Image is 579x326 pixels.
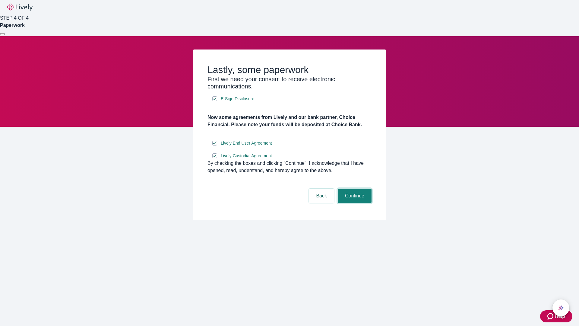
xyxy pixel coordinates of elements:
[552,299,569,316] button: chat
[555,313,565,320] span: Help
[540,310,572,322] button: Zendesk support iconHelp
[7,4,33,11] img: Lively
[558,305,564,311] svg: Lively AI Assistant
[220,139,273,147] a: e-sign disclosure document
[220,95,255,103] a: e-sign disclosure document
[221,153,272,159] span: Lively Custodial Agreement
[547,313,555,320] svg: Zendesk support icon
[338,189,372,203] button: Continue
[207,160,372,174] div: By checking the boxes and clicking “Continue", I acknowledge that I have opened, read, understand...
[221,96,254,102] span: E-Sign Disclosure
[309,189,334,203] button: Back
[220,152,273,160] a: e-sign disclosure document
[207,64,372,75] h2: Lastly, some paperwork
[221,140,272,146] span: Lively End User Agreement
[207,114,372,128] h4: Now some agreements from Lively and our bank partner, Choice Financial. Please note your funds wi...
[207,75,372,90] h3: First we need your consent to receive electronic communications.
